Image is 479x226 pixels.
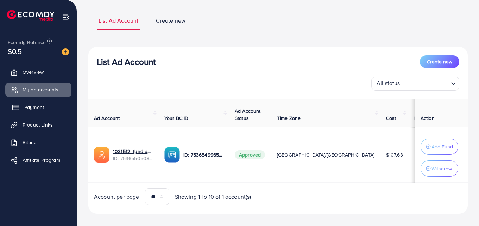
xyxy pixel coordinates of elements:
[421,160,458,177] button: Withdraw
[5,135,71,149] a: Billing
[431,142,453,151] p: Add Fund
[5,100,71,114] a: Payment
[371,77,459,91] div: Search for option
[420,55,459,68] button: Create new
[23,121,53,128] span: Product Links
[386,151,403,158] span: $107.63
[97,57,156,67] h3: List Ad Account
[421,115,435,122] span: Action
[449,194,474,221] iframe: Chat
[5,118,71,132] a: Product Links
[94,147,109,163] img: ic-ads-acc.e4c84228.svg
[386,115,396,122] span: Cost
[164,115,189,122] span: Your BC ID
[431,164,452,173] p: Withdraw
[402,78,448,89] input: Search for option
[375,78,402,89] span: All status
[164,147,180,163] img: ic-ba-acc.ded83a64.svg
[5,65,71,79] a: Overview
[235,108,261,122] span: Ad Account Status
[156,17,185,25] span: Create new
[7,10,55,21] img: logo
[23,68,44,75] span: Overview
[24,104,44,111] span: Payment
[113,155,153,162] span: ID: 7536550508706922514
[5,153,71,167] a: Affiliate Program
[23,86,58,93] span: My ad accounts
[8,39,46,46] span: Ecomdy Balance
[175,193,251,201] span: Showing 1 To 10 of 1 account(s)
[94,193,139,201] span: Account per page
[94,115,120,122] span: Ad Account
[23,139,37,146] span: Billing
[23,157,60,164] span: Affiliate Program
[421,139,458,155] button: Add Fund
[62,13,70,22] img: menu
[8,46,22,56] span: $0.5
[277,115,301,122] span: Time Zone
[62,48,69,55] img: image
[277,151,375,158] span: [GEOGRAPHIC_DATA]/[GEOGRAPHIC_DATA]
[427,58,452,65] span: Create new
[183,151,223,159] p: ID: 7536549965502545938
[113,148,153,155] a: 1031512_fynd ad account_1754740095062
[5,83,71,97] a: My ad accounts
[113,148,153,162] div: <span class='underline'>1031512_fynd ad account_1754740095062</span></br>7536550508706922514
[99,17,138,25] span: List Ad Account
[235,150,265,159] span: Approved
